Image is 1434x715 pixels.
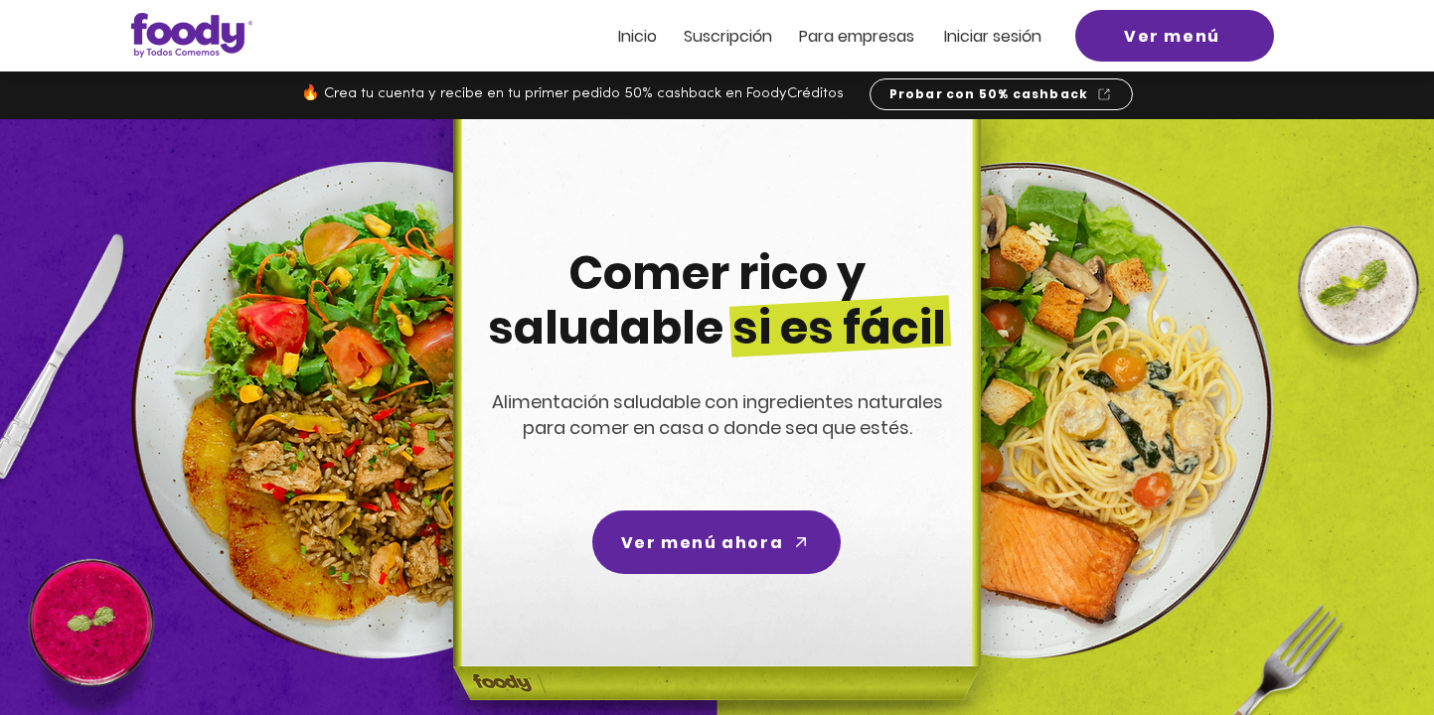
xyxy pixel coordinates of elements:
[618,25,657,48] span: Inicio
[1075,10,1274,62] a: Ver menú
[818,25,914,48] span: ra empresas
[621,530,783,555] span: Ver menú ahora
[944,28,1041,45] a: Iniciar sesión
[488,241,946,359] span: Comer rico y saludable si es fácil
[684,25,772,48] span: Suscripción
[301,86,844,101] span: 🔥 Crea tu cuenta y recibe en tu primer pedido 50% cashback en FoodyCréditos
[1124,24,1220,49] span: Ver menú
[799,25,818,48] span: Pa
[592,510,841,574] a: Ver menú ahora
[889,85,1089,103] span: Probar con 50% cashback
[944,25,1041,48] span: Iniciar sesión
[870,78,1133,110] a: Probar con 50% cashback
[492,389,943,440] span: Alimentación saludable con ingredientes naturales para comer en casa o donde sea que estés.
[131,162,628,658] img: left-dish-compress.png
[799,28,914,45] a: Para empresas
[618,28,657,45] a: Inicio
[684,28,772,45] a: Suscripción
[131,13,252,58] img: Logo_Foody V2.0.0 (3).png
